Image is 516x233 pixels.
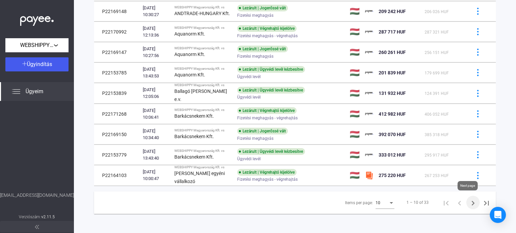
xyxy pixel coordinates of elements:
span: Ügyvédi levél [237,155,261,163]
div: [DATE] 12:13:36 [143,25,169,39]
span: 295 917 HUF [425,153,449,158]
button: more-blue [471,168,485,182]
button: more-blue [471,148,485,162]
td: 🇭🇺 [347,22,362,42]
span: 206 026 HUF [425,9,449,14]
span: 124 391 HUF [425,91,449,96]
span: Fizetési meghagyás [237,52,273,60]
strong: Barkácsnekem Kft. [174,134,214,139]
strong: Aquanorm Kft. [174,72,205,77]
span: Fizetési meghagyás [237,134,273,142]
img: arrow-double-left-grey.svg [35,225,39,229]
button: more-blue [471,4,485,18]
span: 179 699 HUF [425,71,449,75]
td: P22153785 [94,63,140,83]
button: more-blue [471,127,485,141]
span: 260 261 HUF [379,50,406,55]
span: 10 [376,200,380,205]
td: P22153839 [94,83,140,104]
div: Open Intercom Messenger [490,207,506,223]
img: more-blue [474,172,481,179]
div: [DATE] 10:06:41 [143,107,169,121]
span: 333 012 HUF [379,152,406,158]
img: more-blue [474,8,481,15]
div: WEBSHIPPY Magyarország Kft. vs [174,46,232,50]
span: Fizetési meghagyás - végrehajtás [237,175,298,183]
td: 🇭🇺 [347,145,362,165]
span: 267 253 HUF [425,173,449,178]
button: WEBSHIPPY Magyarország Kft. [5,38,69,52]
strong: v2.11.5 [41,215,55,219]
button: Last page [480,196,493,209]
img: payee-logo [365,28,373,36]
span: Ügyeim [26,88,43,96]
img: more-blue [474,151,481,158]
img: more-blue [474,49,481,56]
img: white-payee-white-dot.svg [20,12,54,26]
span: 287 321 HUF [425,30,449,35]
img: szamlazzhu-mini [365,171,373,179]
img: payee-logo [365,130,373,138]
td: P22169150 [94,124,140,144]
button: more-blue [471,45,485,59]
td: 🇭🇺 [347,63,362,83]
div: Lezárult | Végrehajtó kijelölve [237,169,297,176]
div: 1 – 10 of 33 [406,198,429,207]
div: [DATE] 12:05:06 [143,86,169,100]
mat-select: Items per page: [376,198,394,207]
td: 🇭🇺 [347,165,362,186]
button: Ügyindítás [5,57,69,71]
span: 385 318 HUF [425,132,449,137]
td: P22169147 [94,42,140,62]
img: payee-logo [365,110,373,118]
img: more-blue [474,28,481,35]
img: plus-white.svg [22,61,27,66]
button: more-blue [471,66,485,80]
td: P22164103 [94,165,140,186]
span: Ügyindítás [27,61,52,67]
span: 412 982 HUF [379,111,406,117]
span: 275 220 HUF [379,173,406,178]
strong: Aquanorm Kft. [174,52,205,57]
td: P22171268 [94,104,140,124]
strong: [PERSON_NAME] egyéni vállalkozó [174,171,225,184]
div: WEBSHIPPY Magyarország Kft. vs [174,67,232,71]
button: Next page [466,196,480,209]
span: 392 070 HUF [379,132,406,137]
div: Lezárult | Ügyvédi levél kézbesítve [237,148,305,155]
img: payee-logo [365,69,373,77]
td: 🇭🇺 [347,104,362,124]
img: payee-logo [365,89,373,97]
strong: ANDTRADE-HUNGARY Kft. [174,11,230,16]
div: Next page [458,181,478,190]
div: WEBSHIPPY Magyarország Kft. vs [174,165,232,169]
td: 🇭🇺 [347,1,362,21]
div: Lezárult | Ügyvédi levél kézbesítve [237,87,305,94]
span: 256 151 HUF [425,50,449,55]
div: Lezárult | Végrehajtó kijelölve [237,107,297,114]
td: P22170992 [94,22,140,42]
strong: Barkácsnekem Kft. [174,154,214,160]
span: 287 717 HUF [379,29,406,35]
strong: Aquanorm Kft. [174,31,205,37]
img: list.svg [12,88,20,96]
strong: Barkácsnekem Kft. [174,113,214,119]
div: WEBSHIPPY Magyarország Kft. vs [174,83,232,87]
div: WEBSHIPPY Magyarország Kft. vs [174,108,232,112]
div: WEBSHIPPY Magyarország Kft. vs [174,128,232,132]
img: more-blue [474,69,481,76]
div: [DATE] 10:30:27 [143,5,169,18]
td: 🇭🇺 [347,83,362,104]
span: 209 242 HUF [379,9,406,14]
span: 201 839 HUF [379,70,406,75]
img: payee-logo [365,7,373,15]
div: [DATE] 10:00:47 [143,169,169,182]
td: 🇭🇺 [347,42,362,62]
button: more-blue [471,25,485,39]
img: payee-logo [365,48,373,56]
td: 🇭🇺 [347,124,362,144]
div: [DATE] 10:34:40 [143,128,169,141]
div: [DATE] 13:43:53 [143,66,169,79]
div: Lezárult | Ügyvédi levél kézbesítve [237,66,305,73]
img: more-blue [474,90,481,97]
